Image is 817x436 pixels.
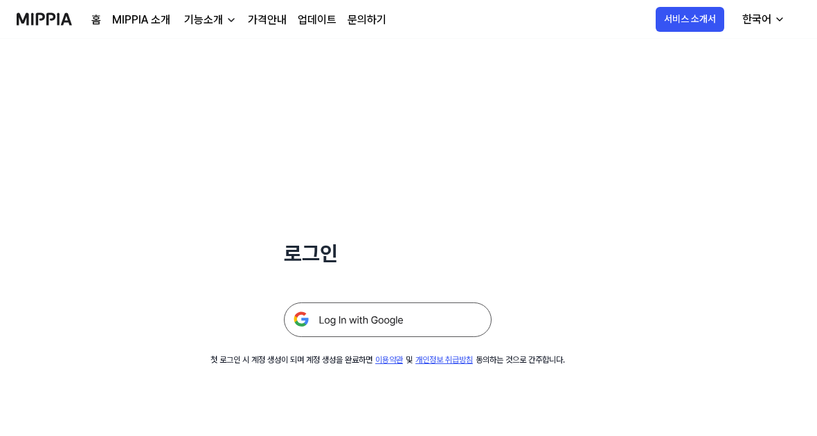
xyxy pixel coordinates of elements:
[248,12,287,28] a: 가격안내
[375,355,403,365] a: 이용약관
[284,302,492,337] img: 구글 로그인 버튼
[415,355,473,365] a: 개인정보 취급방침
[739,11,774,28] div: 한국어
[348,12,386,28] a: 문의하기
[181,12,226,28] div: 기능소개
[656,7,724,32] button: 서비스 소개서
[181,12,237,28] button: 기능소개
[731,6,793,33] button: 한국어
[112,12,170,28] a: MIPPIA 소개
[210,354,565,366] div: 첫 로그인 시 계정 생성이 되며 계정 생성을 완료하면 및 동의하는 것으로 간주합니다.
[284,238,492,269] h1: 로그인
[91,12,101,28] a: 홈
[226,15,237,26] img: down
[298,12,336,28] a: 업데이트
